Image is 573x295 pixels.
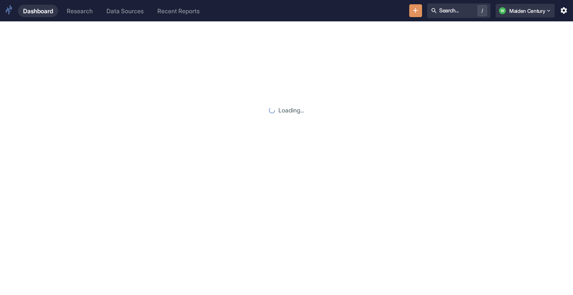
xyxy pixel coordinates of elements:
a: Research [62,5,98,17]
p: Loading... [278,106,304,115]
div: W [499,7,506,14]
a: Dashboard [18,5,58,17]
button: New Resource [409,4,422,18]
div: Dashboard [23,7,53,15]
button: WMaiden Century [496,4,555,18]
a: Recent Reports [152,5,205,17]
a: Data Sources [101,5,149,17]
div: Data Sources [106,7,144,15]
div: Recent Reports [157,7,200,15]
div: Research [67,7,93,15]
button: Search.../ [427,3,490,18]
